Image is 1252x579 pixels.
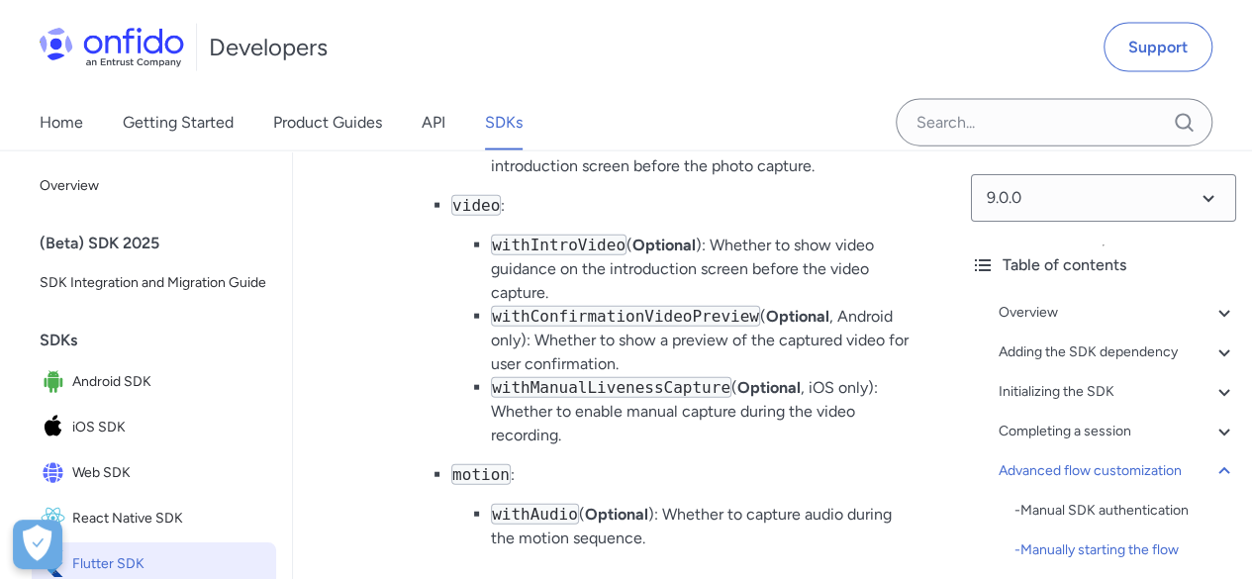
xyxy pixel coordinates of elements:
code: withIntroVideo [491,235,626,255]
div: Cookie Preferences [13,520,62,569]
li: ( ): Whether to show an introduction screen before the photo capture. [491,131,915,178]
li: : [451,194,915,447]
div: - Manual SDK authentication [1014,499,1236,523]
a: IconWeb SDKWeb SDK [32,451,276,495]
span: React Native SDK [72,505,268,532]
img: IconiOS SDK [40,414,72,441]
code: video [451,195,501,216]
h1: Developers [209,32,328,63]
span: Web SDK [72,459,268,487]
div: (Beta) SDK 2025 [40,224,284,263]
li: ( ): Whether to capture audio during the motion sequence. [491,503,915,550]
strong: Optional [737,378,801,397]
span: iOS SDK [72,414,268,441]
strong: Optional [585,505,648,524]
a: IconReact Native SDKReact Native SDK [32,497,276,540]
input: Onfido search input field [896,99,1212,146]
code: withManualLivenessCapture [491,377,731,398]
strong: Optional [766,307,829,326]
span: Flutter SDK [72,550,268,578]
div: Table of contents [971,253,1236,277]
li: ( ): Whether to show video guidance on the introduction screen before the video capture. [491,234,915,305]
code: withConfirmationVideoPreview [491,306,760,327]
img: IconReact Native SDK [40,505,72,532]
a: IconAndroid SDKAndroid SDK [32,360,276,404]
a: Overview [999,301,1236,325]
img: IconAndroid SDK [40,368,72,396]
strong: Optional [632,236,696,254]
a: -Manual SDK authentication [1014,499,1236,523]
a: Initializing the SDK [999,380,1236,404]
a: Home [40,95,83,150]
li: ( , Android only): Whether to show a preview of the captured video for user confirmation. [491,305,915,376]
a: Product Guides [273,95,382,150]
a: IconiOS SDKiOS SDK [32,406,276,449]
a: SDK Integration and Migration Guide [32,263,276,303]
a: API [422,95,445,150]
button: Open Preferences [13,520,62,569]
a: Completing a session [999,420,1236,443]
span: Overview [40,174,268,198]
code: motion [451,464,511,485]
li: ( , iOS only): Whether to enable manual capture during the video recording. [491,376,915,447]
a: SDKs [485,95,523,150]
div: - Manually starting the flow [1014,538,1236,562]
img: IconWeb SDK [40,459,72,487]
a: Support [1104,23,1212,72]
code: withAudio [491,504,579,525]
li: : [451,463,915,550]
div: SDKs [40,321,284,360]
a: -Manually starting the flow [1014,538,1236,562]
a: Overview [32,166,276,206]
img: Onfido Logo [40,28,184,67]
a: Adding the SDK dependency [999,340,1236,364]
span: Android SDK [72,368,268,396]
a: Getting Started [123,95,234,150]
span: SDK Integration and Migration Guide [40,271,268,295]
a: Advanced flow customization [999,459,1236,483]
code: withIntroScreen [491,132,636,152]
